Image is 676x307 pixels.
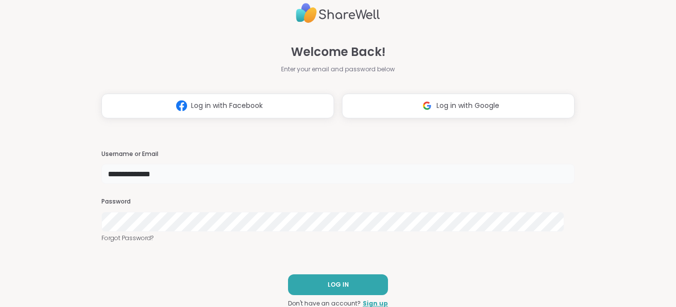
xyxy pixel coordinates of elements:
[281,65,395,74] span: Enter your email and password below
[101,198,575,206] h3: Password
[101,94,334,118] button: Log in with Facebook
[291,43,386,61] span: Welcome Back!
[342,94,575,118] button: Log in with Google
[418,97,436,115] img: ShareWell Logomark
[288,274,388,295] button: LOG IN
[191,101,263,111] span: Log in with Facebook
[101,150,575,158] h3: Username or Email
[101,234,575,243] a: Forgot Password?
[436,101,499,111] span: Log in with Google
[172,97,191,115] img: ShareWell Logomark
[328,280,349,289] span: LOG IN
